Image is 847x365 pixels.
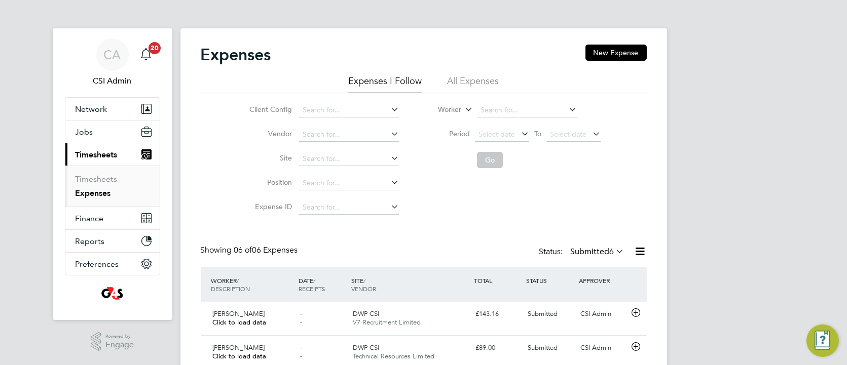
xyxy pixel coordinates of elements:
div: SITE [349,271,471,298]
a: 20 [136,38,156,71]
span: Preferences [76,259,119,269]
span: Submitted [528,309,558,318]
span: CA [104,48,121,61]
span: Submitted [528,343,558,352]
input: Search for... [299,103,399,117]
span: To [531,127,544,140]
div: Timesheets [65,166,160,207]
button: Jobs [65,120,160,143]
button: Reports [65,230,160,252]
li: Expenses I Follow [348,75,422,93]
span: Jobs [76,127,93,137]
input: Search for... [299,200,399,215]
label: Site [246,153,292,163]
span: 20 [149,42,161,54]
span: V7 Recruitment Limited [353,318,421,327]
img: g4sssuk-logo-retina.png [99,286,125,302]
a: Expenses [76,188,111,198]
div: Status: [539,245,627,259]
span: Engage [105,341,134,349]
div: APPROVER [576,271,629,290]
label: Client Config [246,105,292,114]
span: RECEIPTS [299,285,325,293]
div: WORKER [209,271,297,298]
span: / [237,276,239,285]
span: - [300,318,302,327]
button: Network [65,98,160,120]
span: DWP CSI [353,309,379,318]
li: All Expenses [447,75,499,93]
div: £143.16 [471,306,524,322]
input: Search for... [299,176,399,190]
div: DATE [296,271,349,298]
div: STATUS [524,271,577,290]
input: Search for... [477,103,577,117]
h2: Expenses [201,45,271,65]
input: Search for... [299,152,399,166]
label: Worker [416,105,461,115]
label: Submitted [571,247,624,257]
span: [PERSON_NAME] [213,309,265,318]
span: / [313,276,315,285]
span: Reports [76,236,105,246]
span: - [300,352,302,360]
a: Go to home page [65,286,160,302]
div: Showing [201,245,300,256]
span: 06 of [234,245,252,255]
span: VENDOR [351,285,376,293]
label: Expense ID [246,202,292,211]
span: Click to load data [213,318,267,327]
span: Finance [76,214,104,223]
label: Period [424,129,470,138]
label: Position [246,178,292,187]
div: CSI Admin [576,306,629,322]
span: Powered by [105,332,134,341]
a: Powered byEngage [91,332,134,351]
div: CSI Admin [576,340,629,356]
span: - [300,309,302,318]
span: 6 [610,247,614,257]
span: / [363,276,365,285]
div: £89.00 [471,340,524,356]
button: Timesheets [65,143,160,166]
span: - [300,343,302,352]
button: Go [477,152,503,168]
span: [PERSON_NAME] [213,343,265,352]
span: 06 Expenses [234,245,298,255]
span: DESCRIPTION [211,285,250,293]
button: Engage Resource Center [806,325,839,357]
div: TOTAL [471,271,524,290]
span: Technical Resources Limited [353,352,434,360]
a: CACSI Admin [65,38,160,87]
nav: Main navigation [53,28,172,320]
button: Finance [65,207,160,229]
span: DWP CSI [353,343,379,352]
button: New Expense [585,45,647,61]
button: Preferences [65,253,160,275]
span: CSI Admin [65,75,160,87]
label: Vendor [246,129,292,138]
span: Network [76,104,107,114]
span: Click to load data [213,352,267,360]
input: Search for... [299,128,399,142]
span: Select date [550,130,586,139]
span: Timesheets [76,150,118,159]
span: Select date [478,130,515,139]
a: Timesheets [76,174,118,184]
